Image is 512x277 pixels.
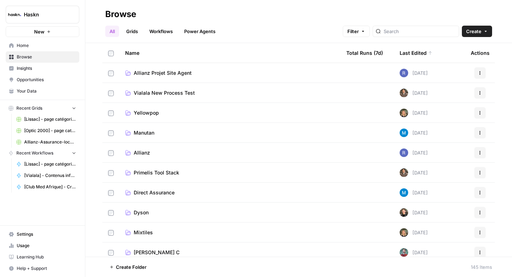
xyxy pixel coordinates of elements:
[125,69,335,77] a: Allianz Projet Site Agent
[6,85,79,97] a: Your Data
[105,26,119,37] a: All
[400,129,408,137] img: xlx1vc11lo246mpl6i14p9z1ximr
[134,69,192,77] span: Allianz Projet Site Agent
[400,208,408,217] img: uhgcgt6zpiex4psiaqgkk0ok3li6
[134,189,175,196] span: Direct Assurance
[400,89,408,97] img: dizo4u6k27cofk4obq9v5qvvdkyt
[134,249,180,256] span: [PERSON_NAME] C
[134,89,195,96] span: Vialala New Process Test
[17,54,76,60] span: Browse
[13,125,79,136] a: [Optic 2000] - page catégorie + article de blog
[13,114,79,125] a: [Lissac] - page catégorie - 300 à 800 mots
[400,248,428,257] div: [DATE]
[400,228,408,237] img: ziyu4k121h9vid6fczkx3ylgkuqx
[13,136,79,148] a: Allianz-Assurance-local v2 Grid
[125,189,335,196] a: Direct Assurance
[24,11,67,18] span: Haskn
[17,265,76,272] span: Help + Support
[400,129,428,137] div: [DATE]
[180,26,220,37] a: Power Agents
[6,63,79,74] a: Insights
[24,127,76,134] span: [Optic 2000] - page catégorie + article de blog
[400,109,428,117] div: [DATE]
[125,229,335,236] a: Mixtiles
[122,26,142,37] a: Grids
[17,65,76,72] span: Insights
[24,116,76,122] span: [Lissac] - page catégorie - 300 à 800 mots
[105,261,151,273] button: Create Folder
[125,149,335,156] a: Allianz
[6,263,79,274] button: Help + Support
[24,139,76,145] span: Allianz-Assurance-local v2 Grid
[400,228,428,237] div: [DATE]
[6,148,79,158] button: Recent Workflows
[13,158,79,170] a: [Lissac] - page catégorie - 300 à 800 mots
[6,74,79,85] a: Opportunities
[16,105,42,111] span: Recent Grids
[400,148,408,157] img: u6bh93quptsxrgw026dpd851kwjs
[471,263,492,271] div: 145 Items
[400,69,428,77] div: [DATE]
[17,42,76,49] span: Home
[384,28,456,35] input: Search
[24,184,76,190] span: [Club Med Afrique] - Création + FAQ
[466,28,481,35] span: Create
[471,43,490,63] div: Actions
[145,26,177,37] a: Workflows
[6,229,79,240] a: Settings
[462,26,492,37] button: Create
[6,6,79,23] button: Workspace: Haskn
[17,88,76,94] span: Your Data
[400,188,428,197] div: [DATE]
[134,129,154,136] span: Manutan
[400,168,408,177] img: dizo4u6k27cofk4obq9v5qvvdkyt
[400,248,408,257] img: kh2zl9bepegbkudgc8udwrcnxcy3
[17,254,76,260] span: Learning Hub
[125,129,335,136] a: Manutan
[400,188,408,197] img: xlx1vc11lo246mpl6i14p9z1ximr
[13,181,79,193] a: [Club Med Afrique] - Création + FAQ
[13,170,79,181] a: [Vialala] - Contenus informationnels sans FAQ
[16,150,53,156] span: Recent Workflows
[346,43,383,63] div: Total Runs (7d)
[125,209,335,216] a: Dyson
[6,251,79,263] a: Learning Hub
[400,43,432,63] div: Last Edited
[6,51,79,63] a: Browse
[8,8,21,21] img: Haskn Logo
[134,169,179,176] span: Primelis Tool Stack
[24,172,76,179] span: [Vialala] - Contenus informationnels sans FAQ
[400,109,408,117] img: ziyu4k121h9vid6fczkx3ylgkuqx
[6,240,79,251] a: Usage
[17,231,76,237] span: Settings
[400,208,428,217] div: [DATE]
[347,28,359,35] span: Filter
[400,168,428,177] div: [DATE]
[134,149,150,156] span: Allianz
[6,103,79,114] button: Recent Grids
[400,148,428,157] div: [DATE]
[105,9,136,20] div: Browse
[116,263,146,271] span: Create Folder
[400,69,408,77] img: u6bh93quptsxrgw026dpd851kwjs
[125,249,335,256] a: [PERSON_NAME] C
[134,209,149,216] span: Dyson
[134,109,159,116] span: Yellowpop
[6,40,79,51] a: Home
[24,161,76,167] span: [Lissac] - page catégorie - 300 à 800 mots
[34,28,44,35] span: New
[134,229,153,236] span: Mixtiles
[17,77,76,83] span: Opportunities
[125,169,335,176] a: Primelis Tool Stack
[343,26,370,37] button: Filter
[125,43,335,63] div: Name
[17,242,76,249] span: Usage
[125,89,335,96] a: Vialala New Process Test
[125,109,335,116] a: Yellowpop
[400,89,428,97] div: [DATE]
[6,26,79,37] button: New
